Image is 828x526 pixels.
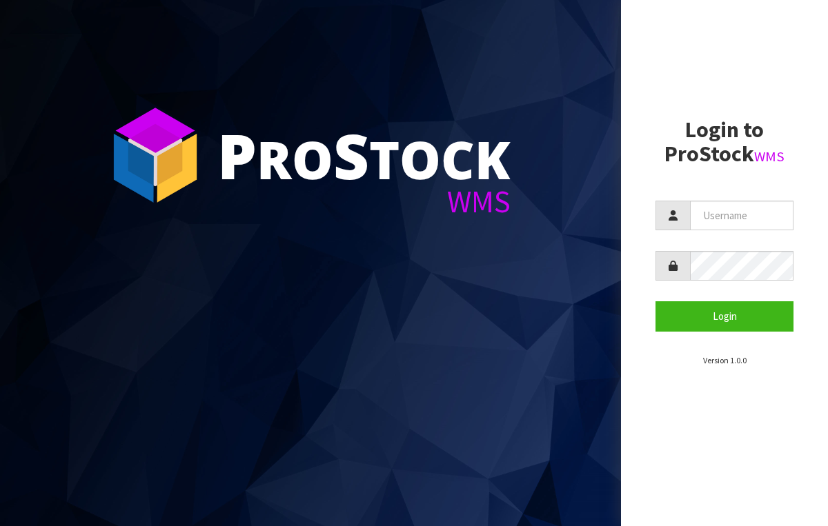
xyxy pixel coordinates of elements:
img: ProStock Cube [103,103,207,207]
input: Username [690,201,793,230]
small: Version 1.0.0 [703,355,747,365]
h2: Login to ProStock [655,118,793,166]
small: WMS [754,148,785,165]
span: S [333,113,369,197]
button: Login [655,301,793,331]
div: ro tock [217,124,511,186]
div: WMS [217,186,511,217]
span: P [217,113,257,197]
